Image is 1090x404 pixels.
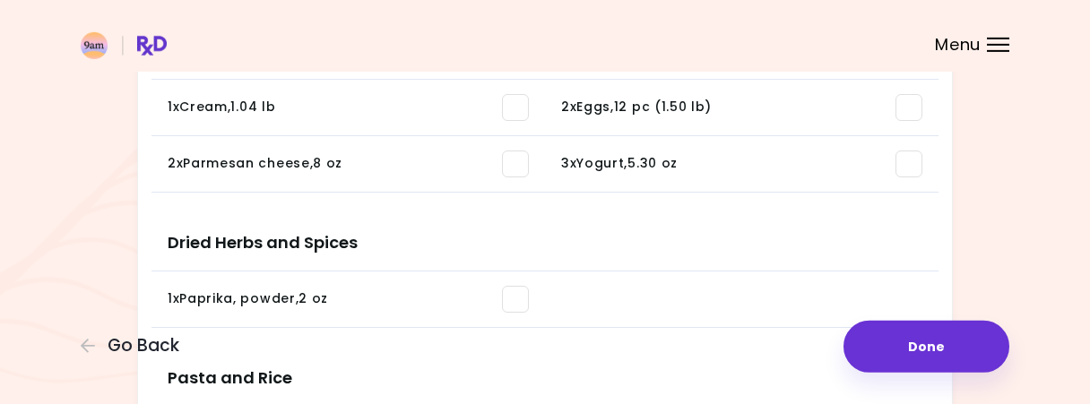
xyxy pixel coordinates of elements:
span: Menu [935,37,981,53]
div: 1 x Cream , 1.04 lb [168,99,275,116]
div: 2 x Eggs , 12 pc (1.50 lb) [561,99,712,116]
button: Done [843,321,1009,373]
span: Go Back [108,336,179,356]
div: 2 x Parmesan cheese , 8 oz [168,155,342,173]
div: 1 x Paprika, powder , 2 oz [168,290,328,308]
button: Go Back [81,336,188,356]
img: RxDiet [81,32,167,59]
div: 3 x Yogurt , 5.30 oz [561,155,678,173]
h3: Dried Herbs and Spices [151,200,939,271]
